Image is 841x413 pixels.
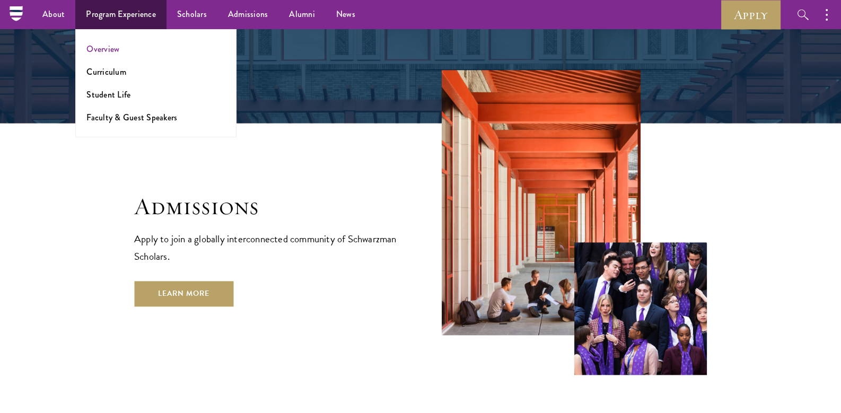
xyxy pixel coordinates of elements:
h2: Admissions [134,192,399,222]
p: Apply to join a globally interconnected community of Schwarzman Scholars. [134,230,399,265]
a: Student Life [86,89,130,101]
a: Overview [86,43,119,55]
a: Faculty & Guest Speakers [86,111,177,124]
a: Curriculum [86,66,126,78]
a: Learn More [134,281,233,306]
